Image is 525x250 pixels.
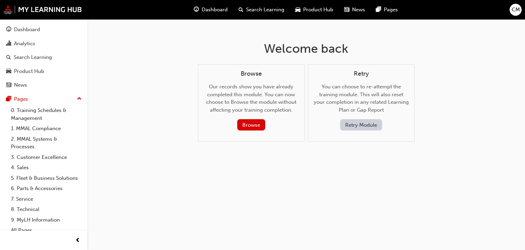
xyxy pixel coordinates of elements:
[8,225,84,236] a: All Pages
[6,54,11,61] span: search-icon
[194,5,199,14] span: guage-icon
[8,134,84,152] a: 2. MMAL Systems & Processes
[8,162,84,173] a: 4. Sales
[14,26,40,34] div: Dashboard
[6,27,11,33] span: guage-icon
[204,70,299,78] h4: Browse
[6,41,11,47] span: chart-icon
[6,68,11,75] span: car-icon
[340,119,382,130] button: Retry Module
[290,3,339,17] a: car-iconProduct Hub
[510,4,522,16] button: CM
[8,123,84,134] a: 1. MMAL Compliance
[8,204,84,215] a: 8. Technical
[8,194,84,204] a: 7. Service
[188,3,233,17] a: guage-iconDashboard
[6,96,11,102] span: pages-icon
[3,79,84,91] a: News
[371,3,403,17] a: pages-iconPages
[14,81,27,89] div: News
[3,93,84,105] button: Pages
[339,3,371,17] a: news-iconNews
[314,70,409,131] div: You can choose to re-attempt the training module. This will also reset your completion in any rel...
[8,173,84,184] a: 5. Fleet & Business Solutions
[6,82,11,88] span: news-icon
[75,236,80,245] span: prev-icon
[14,95,28,103] div: Pages
[8,215,84,225] a: 9. MyLH Information
[3,22,84,93] button: DashboardAnalyticsSearch LearningProduct HubNews
[198,41,415,56] h1: Welcome back
[3,5,82,14] img: mmal
[77,95,82,103] span: up-icon
[8,152,84,163] a: 3. Customer Excellence
[344,5,349,14] span: news-icon
[512,6,520,14] span: CM
[3,37,84,50] a: Analytics
[3,23,84,36] a: Dashboard
[8,183,84,194] a: 6. Parts & Accessories
[384,6,398,14] span: Pages
[204,70,299,131] div: Our records show you have already completed this module. You can now choose to Browse the module ...
[14,67,44,75] div: Product Hub
[8,105,84,123] a: 0. Training Schedules & Management
[202,6,228,14] span: Dashboard
[3,65,84,78] a: Product Hub
[352,6,365,14] span: News
[233,3,290,17] a: search-iconSearch Learning
[237,119,265,130] button: Browse
[239,5,243,14] span: search-icon
[314,70,409,78] h4: Retry
[376,5,381,14] span: pages-icon
[3,51,84,64] a: Search Learning
[303,6,333,14] span: Product Hub
[14,53,52,61] div: Search Learning
[295,5,300,14] span: car-icon
[246,6,284,14] span: Search Learning
[14,40,35,48] div: Analytics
